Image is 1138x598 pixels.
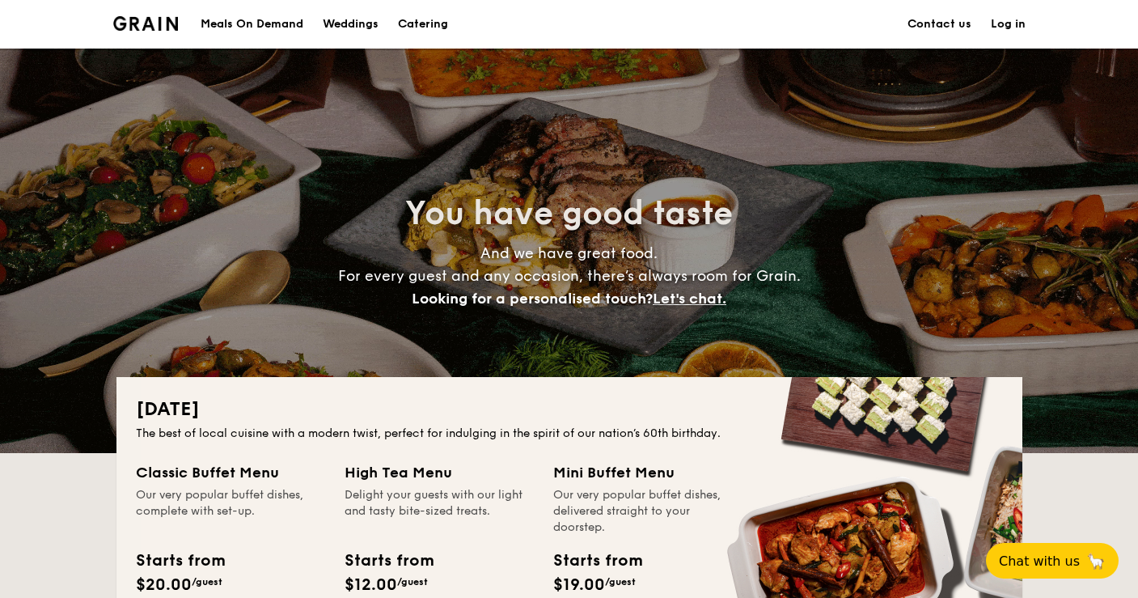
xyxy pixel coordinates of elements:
h2: [DATE] [136,397,1003,422]
div: Classic Buffet Menu [136,461,325,484]
div: High Tea Menu [345,461,534,484]
div: Our very popular buffet dishes, complete with set-up. [136,487,325,536]
span: $20.00 [136,575,192,595]
span: /guest [605,576,636,587]
span: 🦙 [1086,552,1106,570]
div: Our very popular buffet dishes, delivered straight to your doorstep. [553,487,742,536]
span: $19.00 [553,575,605,595]
div: The best of local cuisine with a modern twist, perfect for indulging in the spirit of our nation’... [136,426,1003,442]
span: /guest [192,576,222,587]
div: Starts from [553,549,641,573]
img: Grain [113,16,179,31]
div: Delight your guests with our light and tasty bite-sized treats. [345,487,534,536]
div: Mini Buffet Menu [553,461,742,484]
button: Chat with us🦙 [986,543,1119,579]
span: Chat with us [999,553,1080,569]
span: $12.00 [345,575,397,595]
div: Starts from [345,549,433,573]
span: /guest [397,576,428,587]
div: Starts from [136,549,224,573]
span: Let's chat. [653,290,726,307]
a: Logotype [113,16,179,31]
